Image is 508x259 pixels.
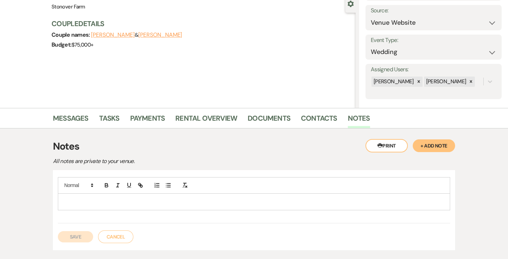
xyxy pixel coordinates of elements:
a: Messages [53,113,89,128]
span: & [91,31,182,38]
a: Notes [348,113,370,128]
label: Event Type: [371,35,496,46]
button: [PERSON_NAME] [138,32,182,38]
button: [PERSON_NAME] [91,32,135,38]
a: Rental Overview [175,113,237,128]
span: Stonover Farm [52,3,85,10]
h3: Notes [53,139,455,154]
span: Couple names: [52,31,91,38]
h3: Couple Details [52,19,349,29]
label: Source: [371,6,496,16]
button: Save [58,231,93,242]
a: Payments [130,113,165,128]
span: $75,000+ [72,41,93,48]
a: Contacts [301,113,337,128]
a: Tasks [99,113,120,128]
button: Print [365,139,408,152]
label: Assigned Users: [371,65,496,75]
button: Cancel [98,230,133,243]
button: + Add Note [413,139,455,152]
div: [PERSON_NAME] [371,77,415,87]
a: Documents [248,113,290,128]
span: Budget: [52,41,72,48]
div: [PERSON_NAME] [424,77,467,87]
p: All notes are private to your venue. [53,157,300,166]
